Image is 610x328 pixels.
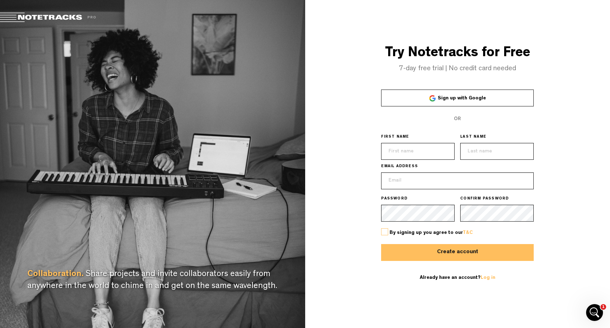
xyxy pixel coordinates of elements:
[460,143,534,160] input: Last name
[390,230,473,235] span: By signing up you agree to our
[460,196,509,202] span: CONFIRM PASSWORD
[481,275,495,280] a: Log in
[460,135,486,140] span: LAST NAME
[454,117,461,122] span: OR
[420,275,495,280] span: Already have an account?
[381,164,418,170] span: EMAIL ADDRESS
[27,270,277,291] span: Share projects and invite collaborators easily from anywhere in the world to chime in and get on ...
[381,172,534,189] input: Email
[381,135,409,140] span: FIRST NAME
[586,304,603,321] iframe: Intercom live chat
[27,270,84,279] span: Collaboration.
[438,96,486,101] span: Sign up with Google
[381,143,455,160] input: First name
[381,244,534,261] button: Create account
[381,196,407,202] span: PASSWORD
[601,304,606,310] span: 1
[463,230,473,235] a: T&C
